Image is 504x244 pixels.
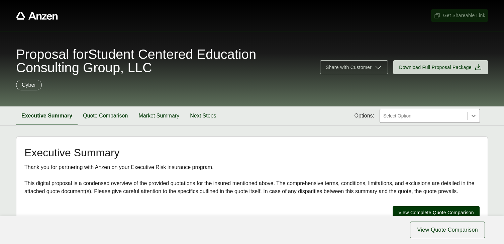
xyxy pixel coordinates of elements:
button: Market Summary [133,106,185,125]
span: Options: [354,112,374,120]
span: Proposal for Student Centered Education Consulting Group, LLC [16,48,312,74]
button: Next Steps [185,106,221,125]
span: Share with Customer [326,64,372,71]
span: Get Shareable Link [434,12,485,19]
p: Cyber [22,81,36,89]
button: Executive Summary [16,106,78,125]
h2: Executive Summary [24,147,480,158]
button: View Complete Quote Comparison [393,206,480,219]
span: View Complete Quote Comparison [398,209,474,216]
button: Quote Comparison [78,106,133,125]
a: Anzen website [16,12,58,20]
span: Download Full Proposal Package [399,64,472,71]
button: Share with Customer [320,60,388,74]
button: Download Full Proposal Package [393,60,488,74]
div: Thank you for partnering with Anzen on your Executive Risk insurance program. This digital propos... [24,163,480,195]
button: View Quote Comparison [410,222,485,238]
span: View Quote Comparison [417,226,478,234]
button: Get Shareable Link [431,9,488,22]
